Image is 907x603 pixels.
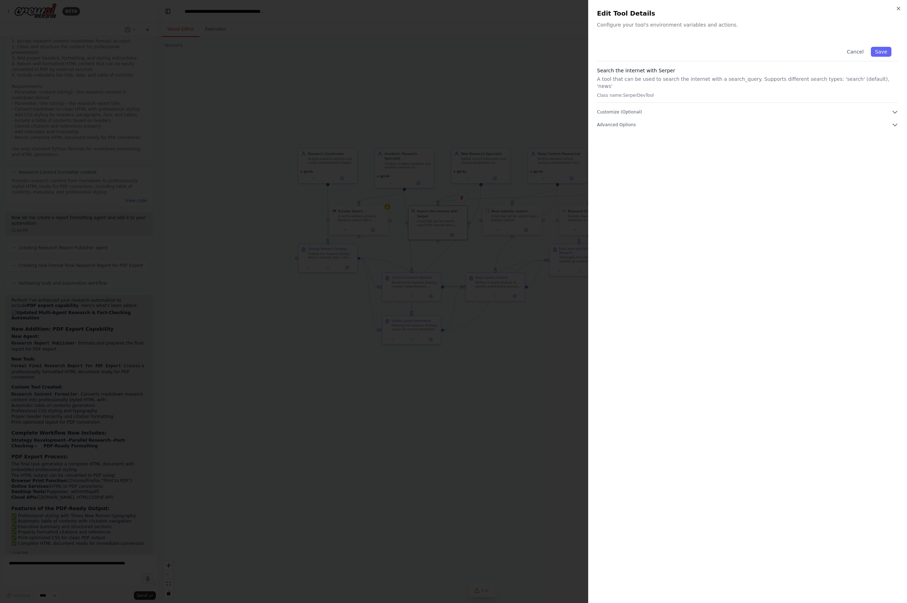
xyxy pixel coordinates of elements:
span: Customize (Optional) [597,109,642,115]
button: Advanced Options [597,121,898,128]
span: Advanced Options [597,122,636,128]
button: Customize (Optional) [597,108,898,116]
p: Configure your tool's environment variables and actions. [597,21,898,28]
h3: Search the internet with Serper [597,67,898,74]
h2: Edit Tool Details [597,9,898,18]
p: Class name: SerperDevTool [597,93,898,98]
button: Save [871,47,891,57]
button: Cancel [843,47,868,57]
p: A tool that can be used to search the internet with a search_query. Supports different search typ... [597,76,898,90]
